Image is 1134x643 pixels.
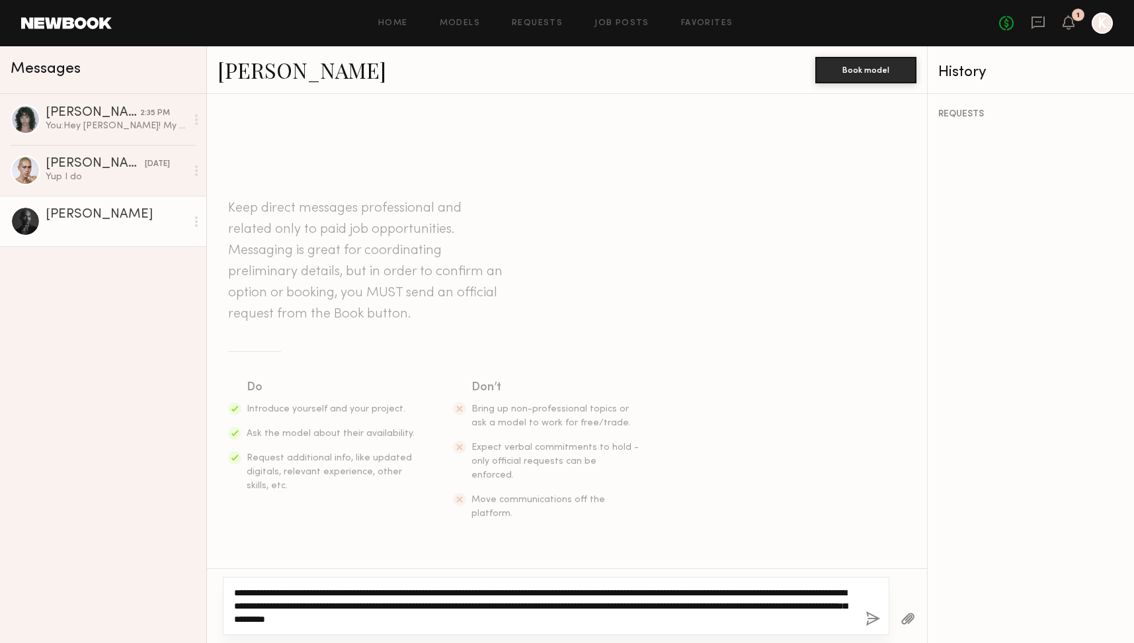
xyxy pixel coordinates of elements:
span: Expect verbal commitments to hold - only official requests can be enforced. [471,443,639,480]
div: Yup I do [46,171,186,183]
div: [PERSON_NAME] [46,107,140,120]
div: [PERSON_NAME] [46,157,145,171]
span: Ask the model about their availability. [247,429,415,438]
span: Introduce yourself and your project. [247,405,405,413]
span: Request additional info, like updated digitals, relevant experience, other skills, etc. [247,454,412,490]
div: [DATE] [145,158,170,171]
a: Home [378,19,408,28]
a: Job Posts [594,19,649,28]
span: Bring up non-professional topics or ask a model to work for free/trade. [471,405,631,427]
div: 2:35 PM [140,107,170,120]
a: [PERSON_NAME] [218,56,386,84]
a: K [1092,13,1113,34]
div: History [938,65,1123,80]
div: Don’t [471,378,641,397]
a: Favorites [681,19,733,28]
a: Models [440,19,480,28]
button: Book model [815,57,916,83]
span: Move communications off the platform. [471,495,605,518]
a: Requests [512,19,563,28]
a: Book model [815,64,916,75]
div: 1 [1076,12,1080,19]
div: [PERSON_NAME] [46,208,186,222]
span: Messages [11,62,81,77]
div: REQUESTS [938,110,1123,119]
div: Do [247,378,416,397]
header: Keep direct messages professional and related only to paid job opportunities. Messaging is great ... [228,198,506,325]
div: You: Hey [PERSON_NAME]! My name is [PERSON_NAME] and I'm the owner of P.F. Candle Co. We're doing... [46,120,186,132]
